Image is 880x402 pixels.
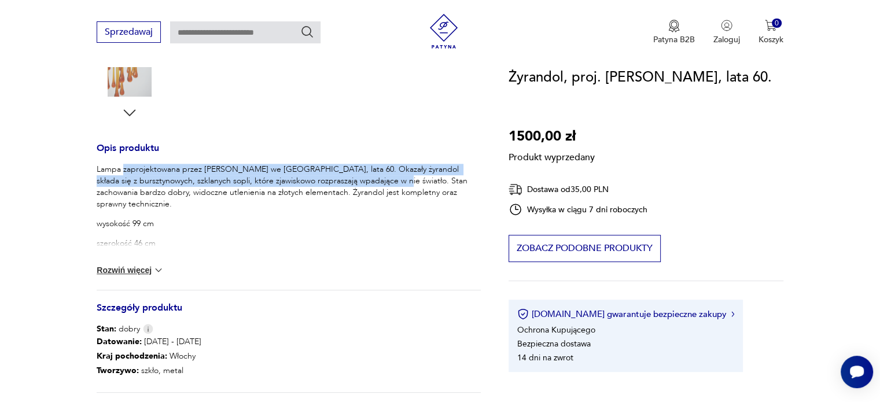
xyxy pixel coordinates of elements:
[509,67,772,88] h1: Żyrandol, proj. [PERSON_NAME], lata 60.
[97,264,164,276] button: Rozwiń więcej
[841,356,873,388] iframe: Smartsupp widget button
[653,20,695,45] a: Ikona medaluPatyna B2B
[517,352,573,363] li: 14 dni na zwrot
[97,29,161,37] a: Sprzedawaj
[653,34,695,45] p: Patyna B2B
[97,238,481,249] p: szerokość 46 cm
[517,308,529,320] img: Ikona certyfikatu
[97,349,201,364] p: Włochy
[517,338,591,349] li: Bezpieczna dostawa
[97,304,481,323] h3: Szczegóły produktu
[97,323,140,335] span: dobry
[97,164,481,210] p: Lampa zaprojektowana przez [PERSON_NAME] we [GEOGRAPHIC_DATA], lata 60. Okazały żyrandol składa s...
[97,21,161,43] button: Sprzedawaj
[759,20,783,45] button: 0Koszyk
[97,364,201,378] p: szkło, metal
[143,324,153,334] img: Info icon
[509,235,661,262] button: Zobacz podobne produkty
[97,336,142,347] b: Datowanie :
[509,182,647,197] div: Dostawa od 35,00 PLN
[653,20,695,45] button: Patyna B2B
[517,324,595,335] li: Ochrona Kupującego
[509,147,595,164] p: Produkt wyprzedany
[97,351,167,362] b: Kraj pochodzenia :
[731,311,735,317] img: Ikona strzałki w prawo
[713,20,740,45] button: Zaloguj
[765,20,776,31] img: Ikona koszyka
[509,202,647,216] div: Wysyłka w ciągu 7 dni roboczych
[97,335,201,349] p: [DATE] - [DATE]
[300,25,314,39] button: Szukaj
[97,145,481,164] h3: Opis produktu
[97,365,139,376] b: Tworzywo :
[772,19,782,28] div: 0
[509,182,522,197] img: Ikona dostawy
[517,308,734,320] button: [DOMAIN_NAME] gwarantuje bezpieczne zakupy
[97,218,481,230] p: wysokość 99 cm
[426,14,461,49] img: Patyna - sklep z meblami i dekoracjami vintage
[97,323,116,334] b: Stan:
[713,34,740,45] p: Zaloguj
[668,20,680,32] img: Ikona medalu
[759,34,783,45] p: Koszyk
[721,20,732,31] img: Ikonka użytkownika
[153,264,164,276] img: chevron down
[509,126,595,147] p: 1500,00 zł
